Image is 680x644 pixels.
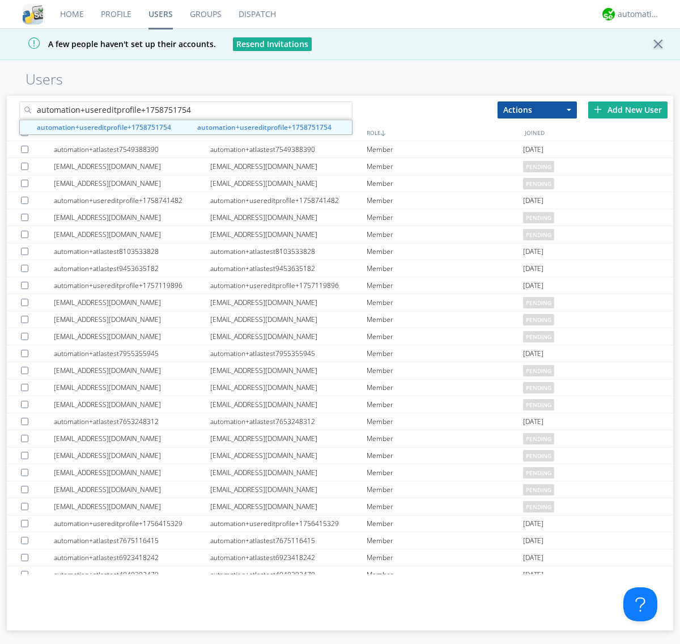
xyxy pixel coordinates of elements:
span: pending [523,501,554,512]
div: [EMAIL_ADDRESS][DOMAIN_NAME] [54,464,210,481]
div: automation+atlastest9453635182 [210,260,367,277]
div: automation+atlastest4040392479 [210,566,367,583]
a: [EMAIL_ADDRESS][DOMAIN_NAME][EMAIL_ADDRESS][DOMAIN_NAME]Memberpending [7,294,673,311]
div: automation+atlastest8103533828 [210,243,367,260]
span: pending [523,331,554,342]
div: [EMAIL_ADDRESS][DOMAIN_NAME] [54,430,210,447]
a: [EMAIL_ADDRESS][DOMAIN_NAME][EMAIL_ADDRESS][DOMAIN_NAME]Memberpending [7,328,673,345]
button: Actions [498,101,577,118]
a: [EMAIL_ADDRESS][DOMAIN_NAME][EMAIL_ADDRESS][DOMAIN_NAME]Memberpending [7,464,673,481]
div: [EMAIL_ADDRESS][DOMAIN_NAME] [54,498,210,515]
div: automation+atlastest7653248312 [210,413,367,430]
div: automation+usereditprofile+1757119896 [210,277,367,294]
div: JOINED [522,124,680,141]
div: Member [367,532,523,549]
div: [EMAIL_ADDRESS][DOMAIN_NAME] [210,328,367,345]
a: automation+usereditprofile+1756415329automation+usereditprofile+1756415329Member[DATE] [7,515,673,532]
a: [EMAIL_ADDRESS][DOMAIN_NAME][EMAIL_ADDRESS][DOMAIN_NAME]Memberpending [7,379,673,396]
a: [EMAIL_ADDRESS][DOMAIN_NAME][EMAIL_ADDRESS][DOMAIN_NAME]Memberpending [7,209,673,226]
div: Member [367,294,523,311]
span: pending [523,365,554,376]
a: automation+atlastest6923418242automation+atlastest6923418242Member[DATE] [7,549,673,566]
div: Member [367,345,523,362]
div: automation+atlastest7549388390 [210,141,367,158]
div: automation+atlastest4040392479 [54,566,210,583]
strong: automation+usereditprofile+1758751754 [197,122,331,132]
div: [EMAIL_ADDRESS][DOMAIN_NAME] [54,311,210,328]
span: pending [523,382,554,393]
div: Member [367,226,523,243]
span: [DATE] [523,549,543,566]
img: cddb5a64eb264b2086981ab96f4c1ba7 [23,4,43,24]
div: [EMAIL_ADDRESS][DOMAIN_NAME] [210,481,367,498]
div: automation+atlastest8103533828 [54,243,210,260]
span: [DATE] [523,192,543,209]
div: Member [367,396,523,413]
div: automation+usereditprofile+1758741482 [54,192,210,209]
a: automation+atlastest7675116415automation+atlastest7675116415Member[DATE] [7,532,673,549]
div: Member [367,515,523,532]
div: [EMAIL_ADDRESS][DOMAIN_NAME] [210,447,367,464]
div: automation+atlas [618,9,660,20]
div: [EMAIL_ADDRESS][DOMAIN_NAME] [210,430,367,447]
a: [EMAIL_ADDRESS][DOMAIN_NAME][EMAIL_ADDRESS][DOMAIN_NAME]Memberpending [7,362,673,379]
div: [EMAIL_ADDRESS][DOMAIN_NAME] [210,294,367,311]
a: automation+atlastest8103533828automation+atlastest8103533828Member[DATE] [7,243,673,260]
div: Member [367,447,523,464]
span: pending [523,314,554,325]
div: [EMAIL_ADDRESS][DOMAIN_NAME] [54,447,210,464]
a: automation+usereditprofile+1758741482automation+usereditprofile+1758741482Member[DATE] [7,192,673,209]
img: d2d01cd9b4174d08988066c6d424eccd [602,8,615,20]
a: [EMAIL_ADDRESS][DOMAIN_NAME][EMAIL_ADDRESS][DOMAIN_NAME]Memberpending [7,158,673,175]
div: [EMAIL_ADDRESS][DOMAIN_NAME] [210,175,367,192]
div: [EMAIL_ADDRESS][DOMAIN_NAME] [210,362,367,379]
div: automation+atlastest6923418242 [54,549,210,566]
input: Search users [19,101,352,118]
div: automation+atlastest7653248312 [54,413,210,430]
div: Member [367,481,523,498]
span: pending [523,178,554,189]
div: Member [367,260,523,277]
span: pending [523,433,554,444]
div: Member [367,549,523,566]
a: automation+atlastest4040392479automation+atlastest4040392479Member[DATE] [7,566,673,583]
div: Member [367,413,523,430]
div: [EMAIL_ADDRESS][DOMAIN_NAME] [54,294,210,311]
div: [EMAIL_ADDRESS][DOMAIN_NAME] [54,209,210,226]
span: [DATE] [523,243,543,260]
div: automation+atlastest7675116415 [210,532,367,549]
div: [EMAIL_ADDRESS][DOMAIN_NAME] [54,396,210,413]
a: [EMAIL_ADDRESS][DOMAIN_NAME][EMAIL_ADDRESS][DOMAIN_NAME]Memberpending [7,311,673,328]
div: Member [367,566,523,583]
div: [EMAIL_ADDRESS][DOMAIN_NAME] [210,396,367,413]
span: [DATE] [523,413,543,430]
div: Member [367,379,523,396]
strong: automation+usereditprofile+1758751754 [37,122,171,132]
span: [DATE] [523,566,543,583]
a: automation+atlastest7653248312automation+atlastest7653248312Member[DATE] [7,413,673,430]
div: [EMAIL_ADDRESS][DOMAIN_NAME] [210,226,367,243]
div: [EMAIL_ADDRESS][DOMAIN_NAME] [210,311,367,328]
div: automation+atlastest6923418242 [210,549,367,566]
span: [DATE] [523,277,543,294]
div: ROLE [364,124,522,141]
div: automation+usereditprofile+1758741482 [210,192,367,209]
span: pending [523,484,554,495]
div: automation+usereditprofile+1756415329 [210,515,367,532]
div: automation+atlastest7675116415 [54,532,210,549]
div: [EMAIL_ADDRESS][DOMAIN_NAME] [210,498,367,515]
iframe: Toggle Customer Support [623,587,657,621]
div: Member [367,362,523,379]
div: Member [367,209,523,226]
span: A few people haven't set up their accounts. [8,39,216,49]
span: [DATE] [523,532,543,549]
div: [EMAIL_ADDRESS][DOMAIN_NAME] [210,209,367,226]
div: Add New User [588,101,668,118]
button: Resend Invitations [233,37,312,51]
div: [EMAIL_ADDRESS][DOMAIN_NAME] [210,158,367,175]
div: [EMAIL_ADDRESS][DOMAIN_NAME] [54,158,210,175]
span: [DATE] [523,345,543,362]
div: [EMAIL_ADDRESS][DOMAIN_NAME] [54,362,210,379]
div: Member [367,277,523,294]
span: pending [523,161,554,172]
